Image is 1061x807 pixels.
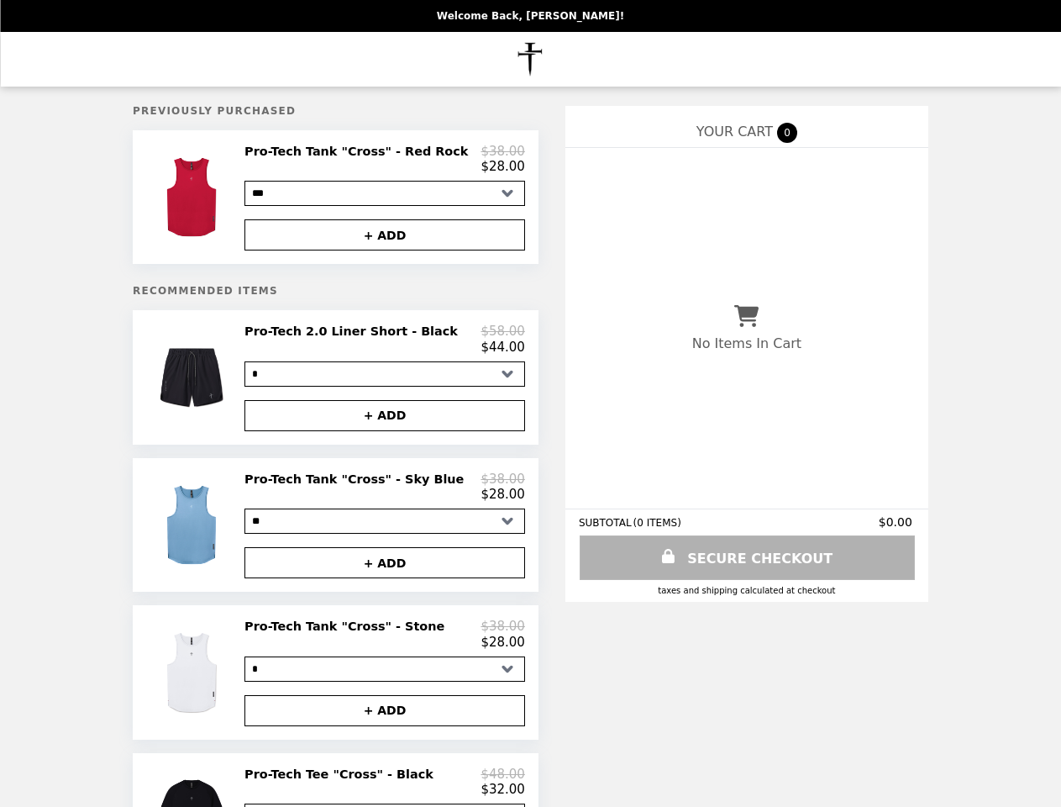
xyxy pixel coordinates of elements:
h2: Pro-Tech Tank "Cross" - Stone [244,619,451,634]
p: $38.00 [481,472,525,487]
button: + ADD [244,219,525,251]
img: Pro-Tech Tank "Cross" - Sky Blue [149,472,239,578]
select: Select a product variant [244,361,525,387]
span: YOUR CART [696,124,773,140]
button: + ADD [244,547,525,578]
p: $58.00 [481,324,525,339]
p: $38.00 [481,619,525,634]
p: No Items In Cart [692,335,801,351]
p: $38.00 [481,144,525,159]
div: Taxes and Shipping calculated at checkout [579,586,915,595]
select: Select a product variant [244,657,525,682]
h2: Pro-Tech 2.0 Liner Short - Black [244,324,465,339]
h5: Previously Purchased [133,105,538,117]
span: ( 0 ITEMS ) [633,517,681,529]
p: $32.00 [481,782,525,797]
img: Pro-Tech Tank "Cross" - Red Rock [149,144,239,251]
p: Welcome Back, [PERSON_NAME]! [437,10,624,22]
select: Select a product variant [244,509,525,534]
h5: Recommended Items [133,285,538,297]
p: $44.00 [481,340,525,355]
select: Select a product variant [244,181,525,206]
h2: Pro-Tech Tank "Cross" - Sky Blue [244,472,470,487]
span: 0 [777,123,797,143]
img: Pro-Tech Tank "Cross" - Stone [149,619,239,725]
img: Pro-Tech 2.0 Liner Short - Black [149,324,239,430]
p: $48.00 [481,767,525,782]
h2: Pro-Tech Tee "Cross" - Black [244,767,440,782]
h2: Pro-Tech Tank "Cross" - Red Rock [244,144,475,159]
p: $28.00 [481,159,525,174]
p: $28.00 [481,635,525,650]
img: Brand Logo [487,42,574,76]
p: $28.00 [481,487,525,502]
span: $0.00 [879,515,915,529]
button: + ADD [244,400,525,431]
span: SUBTOTAL [579,517,633,529]
button: + ADD [244,695,525,726]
